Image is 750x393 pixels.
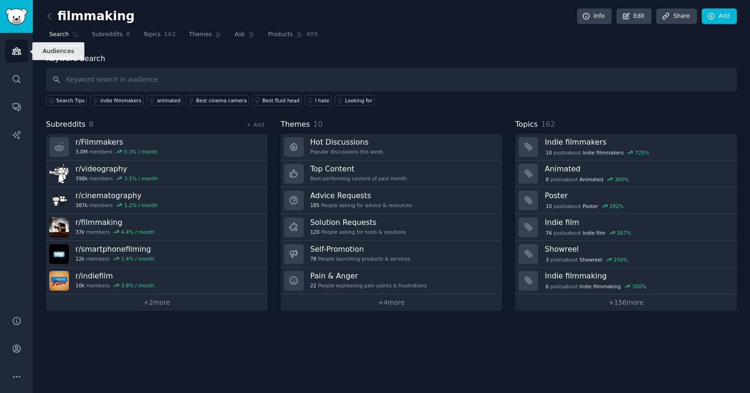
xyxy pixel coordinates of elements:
div: members [75,175,157,182]
a: Self-Promotion78People launching products & services [281,241,502,268]
div: post s about [545,202,624,210]
a: Pain & Anger22People expressing pain points & frustrations [281,268,502,294]
span: Indie film [583,230,606,236]
a: r/indiefilm10kmembers3.8% / month [46,268,268,294]
h3: Pain & Anger [310,271,427,281]
span: 22 [310,282,316,289]
div: Best fluid head [262,97,300,104]
a: Share [656,8,697,24]
a: Hot DiscussionsPopular discussions this week [281,134,502,161]
div: People launching products & services [310,255,411,262]
div: 3.8 % / month [121,282,154,289]
div: post s about [545,282,647,291]
div: 200 % [632,283,646,290]
div: members [75,229,154,235]
img: GummySearch logo [6,8,27,25]
span: 8 [546,176,549,183]
div: 250 % [614,256,628,263]
span: 10 [313,120,322,129]
div: Best-performing content of past month [310,175,407,182]
span: 398k [75,175,88,182]
span: 3 [546,256,549,263]
h3: Poster [545,191,730,200]
div: 1.2 % / month [124,202,157,208]
div: Best cinema camera [196,97,247,104]
span: Subreddits [46,119,86,131]
h3: r/ videography [75,164,157,174]
h3: Showreel [545,244,730,254]
a: Best cinema camera [186,95,249,106]
span: 10 [546,149,552,156]
div: post s about [545,229,632,237]
div: post s about [545,148,650,157]
span: Indie filmmaking [579,283,621,290]
a: r/filmmaking37kmembers4.4% / month [46,214,268,241]
h3: Solution Requests [310,217,406,227]
img: cinematography [49,191,69,210]
h3: Indie filmmaking [545,271,730,281]
span: Search Tips [56,97,85,104]
div: 267 % [617,230,631,236]
div: 292 % [609,203,623,209]
span: 8 [126,31,130,39]
div: members [75,255,154,262]
a: Edit [616,8,652,24]
a: r/Filmmakers3.0Mmembers0.3% / month [46,134,268,161]
span: Subreddits [92,31,123,39]
a: Best fluid head [252,95,302,106]
div: 725 % [635,149,649,156]
h3: r/ cinematography [75,191,157,200]
a: Looking for [335,95,375,106]
a: r/cinematography387kmembers1.2% / month [46,187,268,214]
div: Looking for [345,97,373,104]
div: members [75,202,157,208]
span: Animated [579,176,603,183]
div: I hate [315,97,329,104]
a: Indie film76postsaboutIndie film267% [515,214,737,241]
span: Ask [235,31,245,39]
a: +2more [46,294,268,311]
span: 6 [546,283,549,290]
img: smartphonefilming [49,244,69,264]
h2: filmmaking [46,9,135,24]
div: People expressing pain points & frustrations [310,282,427,289]
a: + Add [247,122,264,128]
span: Poster [583,203,598,209]
h3: Advice Requests [310,191,412,200]
a: Poster10postsaboutPoster292% [515,187,737,214]
h3: Top Content [310,164,407,174]
h3: Hot Discussions [310,137,383,147]
a: Info [577,8,612,24]
a: r/videography398kmembers3.1% / month [46,161,268,187]
span: 76 [546,230,552,236]
a: Add [702,8,737,24]
a: Top ContentBest-performing content of past month [281,161,502,187]
a: animated [147,95,182,106]
span: 387k [75,202,88,208]
span: 185 [310,202,320,208]
h3: Animated [545,164,730,174]
a: +4more [281,294,502,311]
span: Topics [515,119,538,131]
span: Themes [189,31,212,39]
h3: r/ smartphonefilming [75,244,154,254]
img: filmmaking [49,217,69,237]
img: videography [49,164,69,184]
span: Products [268,31,293,39]
div: post s about [545,255,628,264]
div: Popular discussions this week [310,148,383,155]
label: Keyword Search [46,54,105,63]
span: Topics [143,31,160,39]
a: I hate [305,95,331,106]
img: indiefilm [49,271,69,291]
div: 300 % [615,176,629,183]
span: Search [49,31,69,39]
div: 4.4 % / month [121,229,154,235]
a: Showreel3postsaboutShowreel250% [515,241,737,268]
div: post s about [545,175,630,184]
div: members [75,148,157,155]
a: indie filmmakers [90,95,143,106]
span: 405 [306,31,318,39]
a: r/smartphonefilming12kmembers1.4% / month [46,241,268,268]
span: 10 [546,203,552,209]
